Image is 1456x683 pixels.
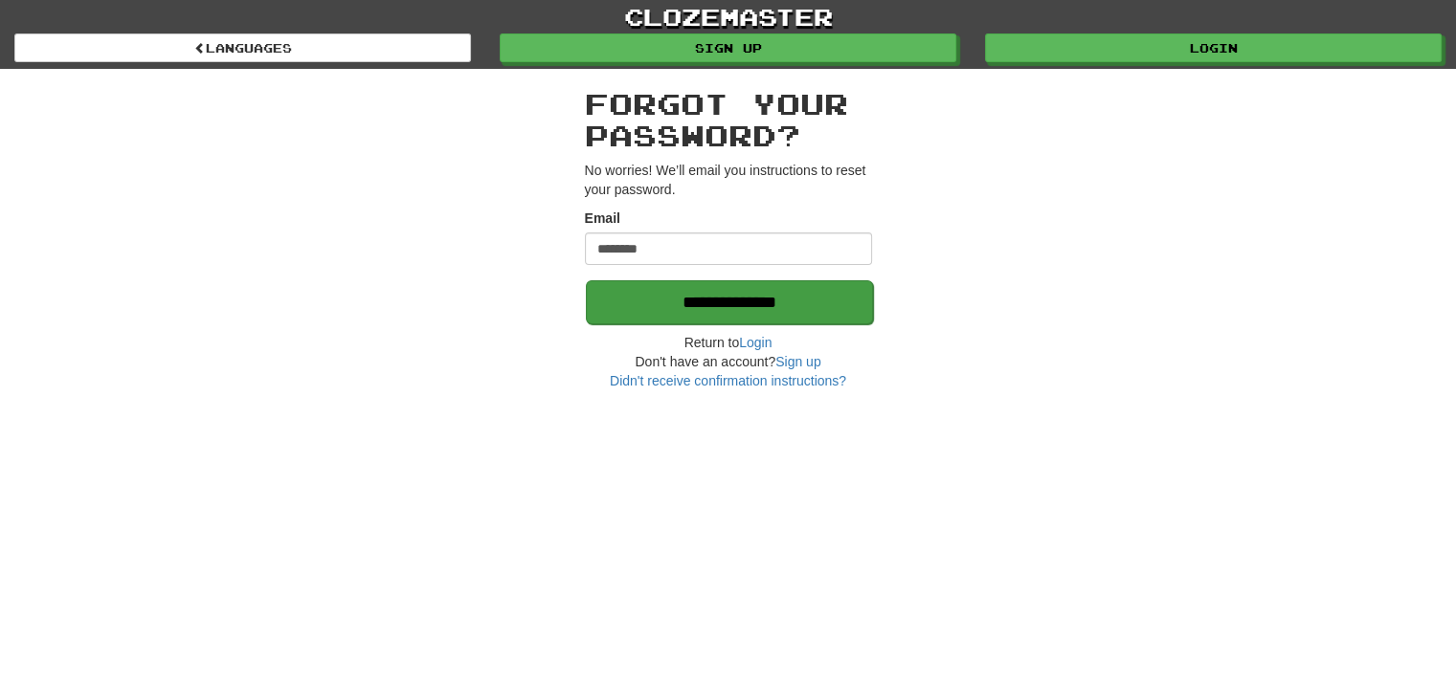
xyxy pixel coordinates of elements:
label: Email [585,209,620,228]
div: Return to Don't have an account? [585,333,872,390]
a: Didn't receive confirmation instructions? [610,373,846,388]
a: Sign up [500,33,956,62]
p: No worries! We’ll email you instructions to reset your password. [585,161,872,199]
a: Login [739,335,772,350]
a: Sign up [775,354,820,369]
a: Languages [14,33,471,62]
a: Login [985,33,1442,62]
h2: Forgot your password? [585,88,872,151]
